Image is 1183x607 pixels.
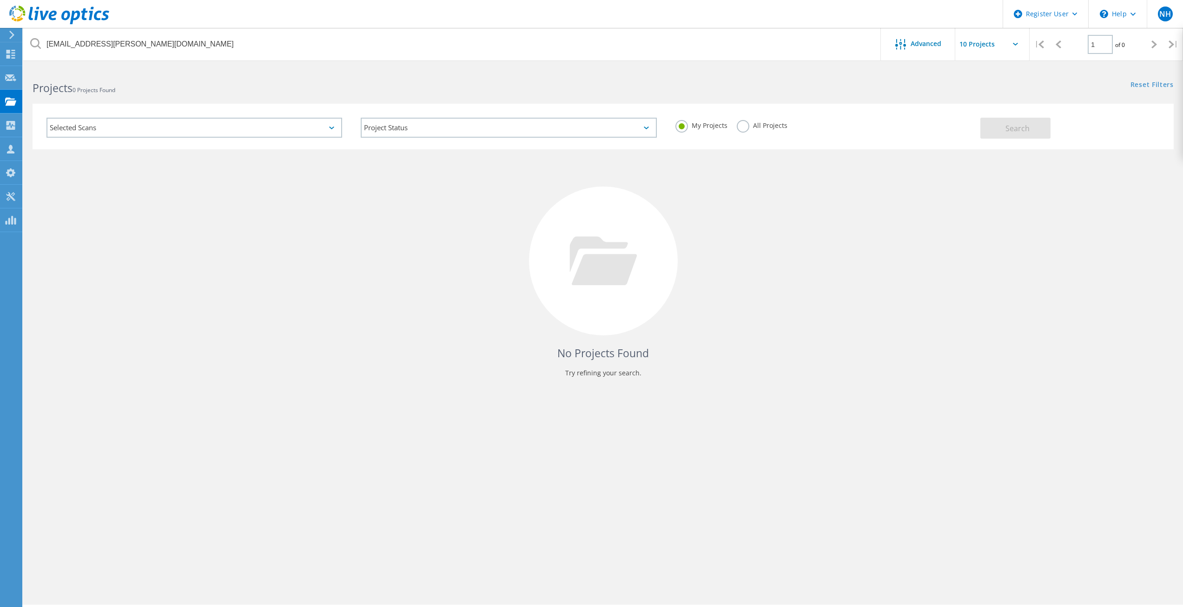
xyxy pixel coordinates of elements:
[980,118,1051,139] button: Search
[46,118,342,138] div: Selected Scans
[911,40,941,47] span: Advanced
[361,118,656,138] div: Project Status
[23,28,881,60] input: Search projects by name, owner, ID, company, etc
[1030,28,1049,61] div: |
[73,86,115,94] span: 0 Projects Found
[9,20,109,26] a: Live Optics Dashboard
[1100,10,1108,18] svg: \n
[1115,41,1125,49] span: of 0
[1005,123,1030,133] span: Search
[42,366,1164,380] p: Try refining your search.
[675,120,727,129] label: My Projects
[42,346,1164,361] h4: No Projects Found
[1159,10,1171,18] span: NH
[1130,81,1174,89] a: Reset Filters
[33,80,73,95] b: Projects
[737,120,787,129] label: All Projects
[1164,28,1183,61] div: |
